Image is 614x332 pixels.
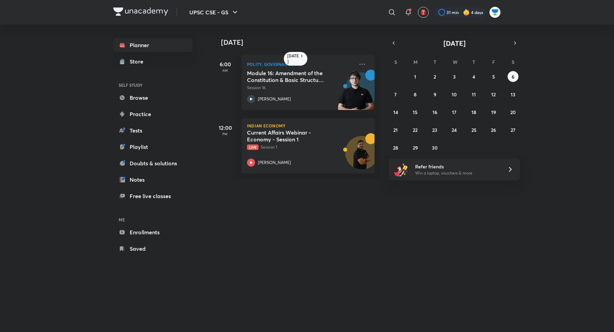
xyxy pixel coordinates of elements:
[420,9,426,15] img: avatar
[113,189,192,203] a: Free live classes
[247,144,259,150] span: Live
[394,163,408,176] img: referral
[413,144,418,151] abbr: September 29, 2025
[410,89,421,100] button: September 8, 2025
[452,109,456,115] abbr: September 17, 2025
[113,140,192,154] a: Playlist
[247,60,354,68] p: Polity, Governance & IR
[415,170,499,176] p: Win a laptop, vouchers & more
[390,124,401,135] button: September 21, 2025
[468,89,479,100] button: September 11, 2025
[410,142,421,153] button: September 29, 2025
[511,91,515,98] abbr: September 13, 2025
[346,140,378,172] img: Avatar
[390,142,401,153] button: September 28, 2025
[429,124,440,135] button: September 23, 2025
[443,39,466,48] span: [DATE]
[508,89,518,100] button: September 13, 2025
[413,127,418,133] abbr: September 22, 2025
[449,89,460,100] button: September 10, 2025
[113,79,192,91] h6: SELF STUDY
[185,5,243,19] button: UPSC CSE - GS
[211,68,239,72] p: AM
[449,71,460,82] button: September 3, 2025
[394,91,397,98] abbr: September 7, 2025
[113,173,192,186] a: Notes
[434,59,436,65] abbr: Tuesday
[508,71,518,82] button: September 6, 2025
[418,7,429,18] button: avatar
[113,38,192,52] a: Planner
[247,129,332,143] h5: Current Affairs Webinar - Economy - Session 1
[211,124,239,132] h5: 12:00
[492,73,495,80] abbr: September 5, 2025
[472,73,475,80] abbr: September 4, 2025
[390,89,401,100] button: September 7, 2025
[247,124,369,128] p: Indian Economy
[221,38,381,46] h4: [DATE]
[258,96,291,102] p: [PERSON_NAME]
[113,214,192,225] h6: ME
[337,70,375,117] img: unacademy
[489,6,501,18] img: Jiban Jyoti Dash
[113,55,192,68] a: Store
[247,144,354,150] p: Session 1
[287,53,299,64] h6: [DATE]
[393,109,398,115] abbr: September 14, 2025
[113,156,192,170] a: Doubts & solutions
[113,124,192,137] a: Tests
[113,8,168,16] img: Company Logo
[453,73,456,80] abbr: September 3, 2025
[113,8,168,17] a: Company Logo
[449,124,460,135] button: September 24, 2025
[472,59,475,65] abbr: Thursday
[113,242,192,255] a: Saved
[211,60,239,68] h5: 6:00
[390,107,401,117] button: September 14, 2025
[410,107,421,117] button: September 15, 2025
[468,124,479,135] button: September 25, 2025
[488,124,499,135] button: September 26, 2025
[510,109,516,115] abbr: September 20, 2025
[433,109,437,115] abbr: September 16, 2025
[491,109,496,115] abbr: September 19, 2025
[429,142,440,153] button: September 30, 2025
[410,71,421,82] button: September 1, 2025
[488,89,499,100] button: September 12, 2025
[491,91,496,98] abbr: September 12, 2025
[429,107,440,117] button: September 16, 2025
[512,73,514,80] abbr: September 6, 2025
[410,124,421,135] button: September 22, 2025
[492,59,495,65] abbr: Friday
[415,163,499,170] h6: Refer friends
[113,225,192,239] a: Enrollments
[211,132,239,136] p: PM
[413,59,418,65] abbr: Monday
[463,9,470,16] img: streak
[468,71,479,82] button: September 4, 2025
[508,124,518,135] button: September 27, 2025
[452,127,457,133] abbr: September 24, 2025
[393,144,398,151] abbr: September 28, 2025
[434,91,436,98] abbr: September 9, 2025
[258,160,291,166] p: [PERSON_NAME]
[508,107,518,117] button: September 20, 2025
[472,91,476,98] abbr: September 11, 2025
[488,71,499,82] button: September 5, 2025
[429,89,440,100] button: September 9, 2025
[434,73,436,80] abbr: September 2, 2025
[511,127,515,133] abbr: September 27, 2025
[413,109,418,115] abbr: September 15, 2025
[113,107,192,121] a: Practice
[394,59,397,65] abbr: Sunday
[130,57,147,66] div: Store
[488,107,499,117] button: September 19, 2025
[398,38,510,48] button: [DATE]
[414,91,416,98] abbr: September 8, 2025
[432,144,438,151] abbr: September 30, 2025
[449,107,460,117] button: September 17, 2025
[113,91,192,105] a: Browse
[393,127,398,133] abbr: September 21, 2025
[414,73,416,80] abbr: September 1, 2025
[453,59,457,65] abbr: Wednesday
